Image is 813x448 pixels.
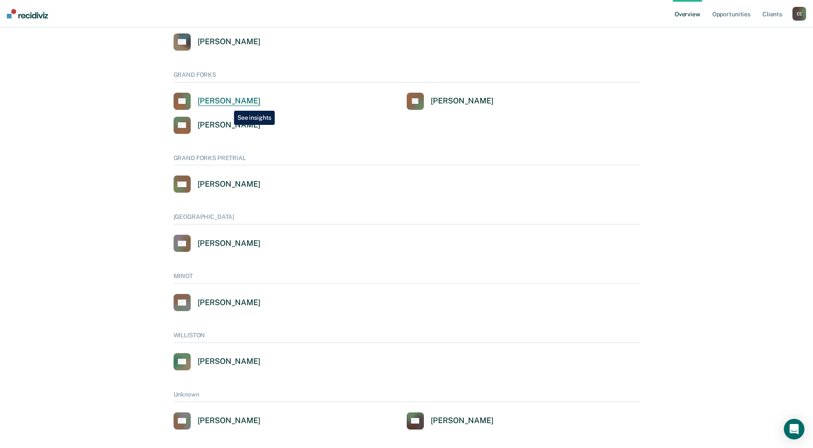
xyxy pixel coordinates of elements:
a: [PERSON_NAME] [174,235,261,252]
a: [PERSON_NAME] [174,176,261,193]
a: [PERSON_NAME] [174,117,261,134]
div: [PERSON_NAME] [198,179,261,189]
a: [PERSON_NAME] [407,93,494,110]
div: [PERSON_NAME] [198,298,261,308]
button: EE [792,7,806,21]
div: Unknown [174,391,640,402]
a: [PERSON_NAME] [174,412,261,430]
a: [PERSON_NAME] [174,93,261,110]
div: MINOT [174,272,640,284]
div: WILLISTON [174,332,640,343]
a: [PERSON_NAME] [174,353,261,370]
div: [PERSON_NAME] [198,239,261,248]
div: [PERSON_NAME] [198,416,261,426]
a: [PERSON_NAME] [174,33,261,51]
div: [PERSON_NAME] [198,37,261,47]
div: [PERSON_NAME] [198,357,261,366]
a: [PERSON_NAME] [407,412,494,430]
a: [PERSON_NAME] [174,294,261,311]
div: [PERSON_NAME] [198,120,261,130]
div: Open Intercom Messenger [784,419,804,439]
div: [GEOGRAPHIC_DATA] [174,213,640,224]
div: [PERSON_NAME] [198,96,261,106]
div: E E [792,7,806,21]
img: Recidiviz [7,9,48,18]
div: [PERSON_NAME] [431,416,494,426]
div: GRAND FORKS PRETRIAL [174,154,640,166]
div: [PERSON_NAME] [431,96,494,106]
div: GRAND FORKS [174,71,640,82]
